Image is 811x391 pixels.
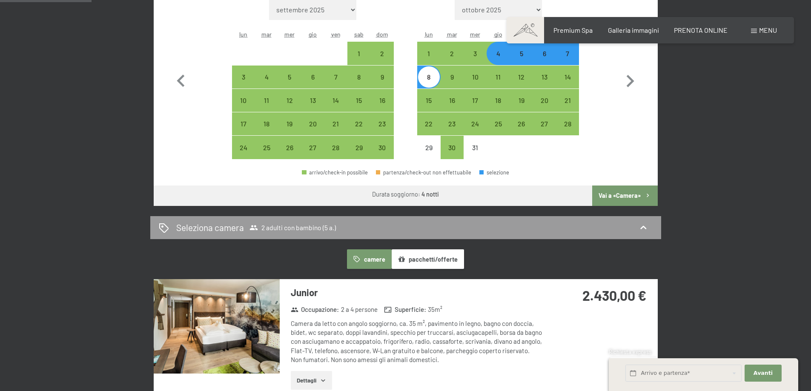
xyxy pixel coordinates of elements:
[557,97,578,118] div: 21
[331,31,341,38] abbr: venerdì
[348,144,370,166] div: 29
[341,305,378,314] span: 2 a 4 persone
[370,136,393,159] div: Sun Nov 30 2025
[428,305,442,314] span: 35 m²
[347,136,370,159] div: Sat Nov 29 2025
[232,136,255,159] div: Mon Nov 24 2025
[301,136,324,159] div: arrivo/check-in possibile
[176,221,244,234] h2: Seleziona camera
[376,31,388,38] abbr: domenica
[278,89,301,112] div: arrivo/check-in possibile
[441,66,464,88] div: arrivo/check-in possibile
[325,74,347,95] div: 7
[232,66,255,88] div: arrivo/check-in possibile
[470,31,480,38] abbr: mercoledì
[324,112,347,135] div: Fri Nov 21 2025
[418,120,439,142] div: 22
[556,42,579,65] div: arrivo/check-in possibile
[441,120,463,142] div: 23
[487,42,510,65] div: Thu Dec 04 2025
[325,97,347,118] div: 14
[232,112,255,135] div: arrivo/check-in possibile
[592,186,657,206] button: Vai a «Camera»
[510,66,533,88] div: Fri Dec 12 2025
[370,42,393,65] div: Sun Nov 02 2025
[278,136,301,159] div: arrivo/check-in possibile
[255,136,278,159] div: Tue Nov 25 2025
[301,136,324,159] div: Thu Nov 27 2025
[487,50,509,71] div: 4
[447,31,457,38] abbr: martedì
[487,112,510,135] div: arrivo/check-in possibile
[372,190,439,199] div: Durata soggiorno:
[487,89,510,112] div: Thu Dec 18 2025
[309,31,317,38] abbr: giovedì
[556,89,579,112] div: Sun Dec 21 2025
[487,66,510,88] div: Thu Dec 11 2025
[233,144,254,166] div: 24
[674,26,728,34] a: PRENOTA ONLINE
[510,42,533,65] div: arrivo/check-in possibile
[464,136,487,159] div: Wed Dec 31 2025
[553,26,593,34] span: Premium Spa
[510,112,533,135] div: Fri Dec 26 2025
[464,89,487,112] div: arrivo/check-in possibile
[441,89,464,112] div: Tue Dec 16 2025
[510,89,533,112] div: arrivo/check-in possibile
[371,120,393,142] div: 23
[233,97,254,118] div: 10
[154,279,280,374] img: mss_renderimg.php
[441,112,464,135] div: arrivo/check-in possibile
[384,305,426,314] strong: Superficie :
[392,249,464,269] button: pacchetti/offerte
[347,66,370,88] div: Sat Nov 08 2025
[510,89,533,112] div: Fri Dec 19 2025
[441,42,464,65] div: Tue Dec 02 2025
[533,112,556,135] div: Sat Dec 27 2025
[302,97,324,118] div: 13
[256,97,277,118] div: 11
[464,66,487,88] div: Wed Dec 10 2025
[232,89,255,112] div: arrivo/check-in possibile
[354,31,364,38] abbr: sabato
[464,112,487,135] div: Wed Dec 24 2025
[441,50,463,71] div: 2
[556,112,579,135] div: arrivo/check-in possibile
[557,120,578,142] div: 28
[494,31,502,38] abbr: giovedì
[533,89,556,112] div: Sat Dec 20 2025
[557,74,578,95] div: 14
[533,66,556,88] div: Sat Dec 13 2025
[464,136,487,159] div: arrivo/check-in non effettuabile
[370,112,393,135] div: arrivo/check-in possibile
[255,112,278,135] div: Tue Nov 18 2025
[557,50,578,71] div: 7
[582,287,646,303] strong: 2.430,00 €
[441,97,463,118] div: 16
[347,89,370,112] div: Sat Nov 15 2025
[487,89,510,112] div: arrivo/check-in possibile
[348,120,370,142] div: 22
[510,97,532,118] div: 19
[233,120,254,142] div: 17
[301,112,324,135] div: Thu Nov 20 2025
[232,66,255,88] div: Mon Nov 03 2025
[255,112,278,135] div: arrivo/check-in possibile
[302,144,324,166] div: 27
[256,120,277,142] div: 18
[278,112,301,135] div: Wed Nov 19 2025
[255,136,278,159] div: arrivo/check-in possibile
[249,223,336,232] span: 2 adulti con bambino (5 a.)
[479,170,509,175] div: selezione
[533,112,556,135] div: arrivo/check-in possibile
[347,42,370,65] div: Sat Nov 01 2025
[556,66,579,88] div: arrivo/check-in possibile
[510,74,532,95] div: 12
[284,31,295,38] abbr: mercoledì
[441,112,464,135] div: Tue Dec 23 2025
[487,112,510,135] div: Thu Dec 25 2025
[347,112,370,135] div: arrivo/check-in possibile
[370,66,393,88] div: arrivo/check-in possibile
[608,26,659,34] span: Galleria immagini
[347,66,370,88] div: arrivo/check-in possibile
